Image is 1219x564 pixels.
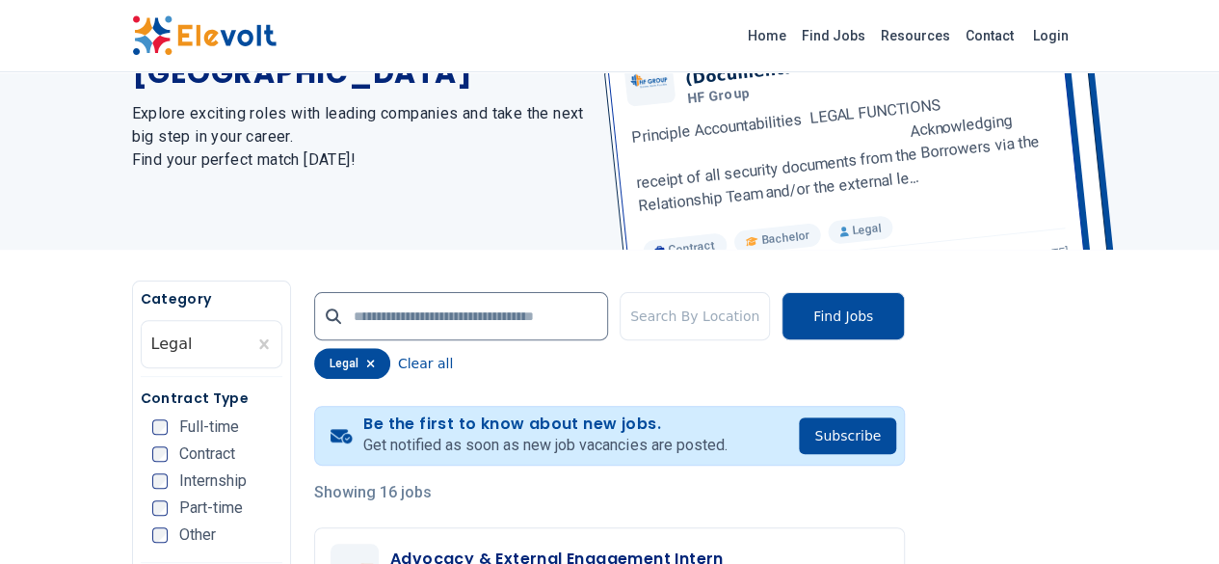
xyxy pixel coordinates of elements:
[179,446,235,462] span: Contract
[152,527,168,543] input: Other
[179,473,247,489] span: Internship
[141,289,282,309] h5: Category
[363,415,727,434] h4: Be the first to know about new jobs.
[179,500,243,516] span: Part-time
[363,434,727,457] p: Get notified as soon as new job vacancies are posted.
[132,15,277,56] img: Elevolt
[152,473,168,489] input: Internship
[152,419,168,435] input: Full-time
[179,419,239,435] span: Full-time
[152,500,168,516] input: Part-time
[799,417,896,454] button: Subscribe
[314,348,390,379] div: legal
[1021,16,1080,55] a: Login
[782,292,905,340] button: Find Jobs
[179,527,216,543] span: Other
[1123,471,1219,564] iframe: Chat Widget
[873,20,958,51] a: Resources
[132,102,587,172] h2: Explore exciting roles with leading companies and take the next big step in your career. Find you...
[314,481,905,504] p: Showing 16 jobs
[132,21,587,91] h1: The Latest Legal Jobs in [GEOGRAPHIC_DATA]
[740,20,794,51] a: Home
[152,446,168,462] input: Contract
[398,348,453,379] button: Clear all
[141,389,282,408] h5: Contract Type
[958,20,1021,51] a: Contact
[794,20,873,51] a: Find Jobs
